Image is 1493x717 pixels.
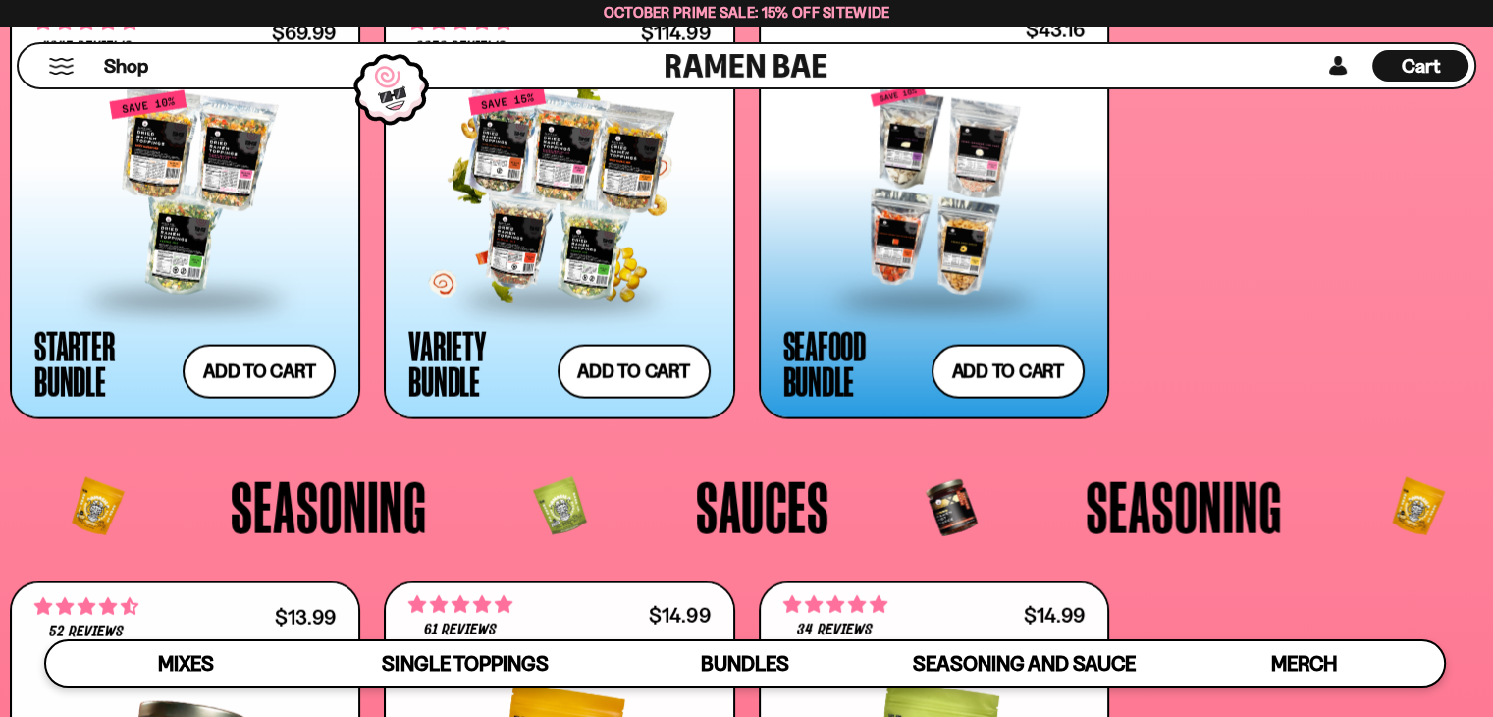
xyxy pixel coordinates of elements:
span: Shop [104,53,148,80]
div: $14.99 [649,606,710,625]
div: Cart [1372,44,1468,87]
a: Mixes [46,641,326,686]
span: Sauces [696,470,829,543]
button: Add to cart [932,345,1085,399]
span: Cart [1402,54,1440,78]
div: Variety Bundle [408,328,547,399]
div: $14.99 [1024,606,1085,625]
button: Add to cart [183,345,336,399]
div: Seafood Bundle [783,328,922,399]
a: Shop [104,50,148,82]
span: Seasoning and Sauce [913,651,1136,676]
span: October Prime Sale: 15% off Sitewide [604,3,890,22]
span: 61 reviews [424,623,497,638]
div: Starter Bundle [34,328,173,399]
a: Merch [1164,641,1444,686]
span: 52 reviews [49,625,124,640]
span: Mixes [158,651,214,676]
span: Bundles [701,651,789,676]
a: Seasoning and Sauce [884,641,1164,686]
span: Single Toppings [382,651,548,676]
span: 34 reviews [797,623,872,638]
a: Single Toppings [326,641,606,686]
span: 5.00 stars [783,592,887,618]
span: 4.84 stars [408,592,512,618]
span: Seasoning [1086,470,1282,543]
button: Add to cart [558,345,711,399]
a: Bundles [605,641,884,686]
div: $13.99 [275,608,336,627]
button: Mobile Menu Trigger [48,58,75,75]
span: Seasoning [231,470,427,543]
span: Merch [1271,651,1337,676]
span: 4.71 stars [34,594,138,620]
